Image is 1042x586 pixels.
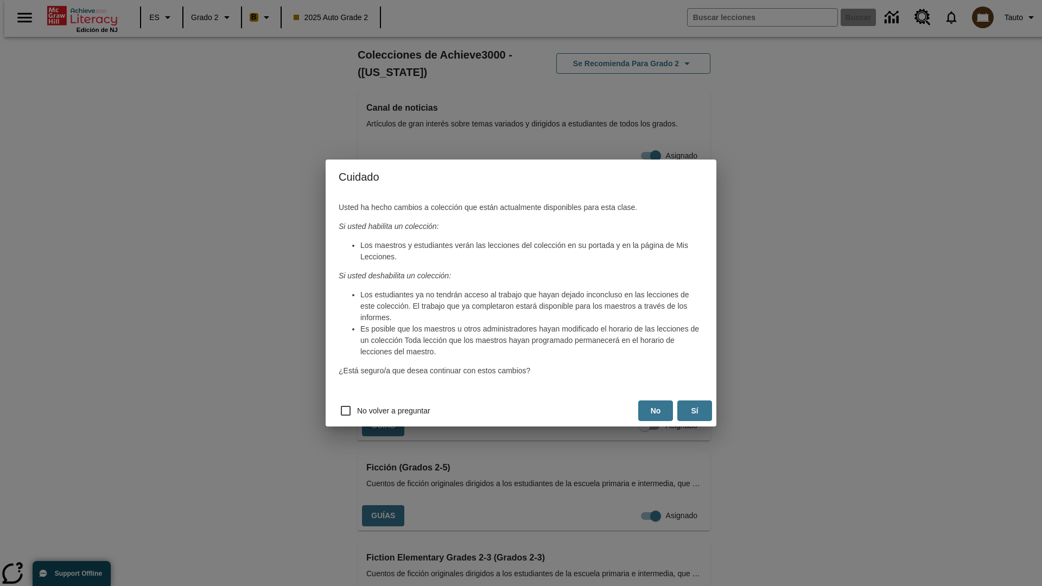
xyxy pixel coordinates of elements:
em: Si usted deshabilita un colección: [339,271,451,280]
em: Si usted habilita un colección: [339,222,439,231]
li: Los estudiantes ya no tendrán acceso al trabajo que hayan dejado inconcluso en las lecciones de e... [360,289,703,323]
button: No [638,400,673,422]
h4: Cuidado [326,160,716,194]
p: Usted ha hecho cambios a colección que están actualmente disponibles para esta clase. [339,202,703,213]
p: ¿Está seguro/a que desea continuar con estos cambios? [339,365,703,377]
li: Los maestros y estudiantes verán las lecciones del colección en su portada y en la página de Mis ... [360,240,703,263]
span: No volver a preguntar [357,405,430,417]
button: Sí [677,400,712,422]
li: Es posible que los maestros u otros administradores hayan modificado el horario de las lecciones ... [360,323,703,358]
